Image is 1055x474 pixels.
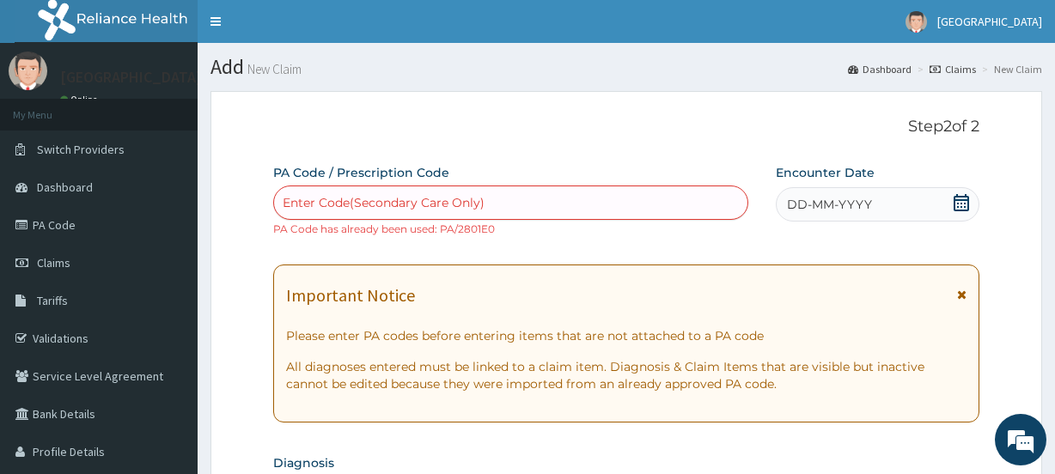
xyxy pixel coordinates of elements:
span: [GEOGRAPHIC_DATA] [937,14,1042,29]
h1: Important Notice [286,286,415,305]
label: Diagnosis [273,454,334,471]
label: PA Code / Prescription Code [273,164,449,181]
img: User Image [906,11,927,33]
p: All diagnoses entered must be linked to a claim item. Diagnosis & Claim Items that are visible bu... [286,358,966,392]
img: User Image [9,52,47,90]
h1: Add [210,56,1042,78]
span: Tariffs [37,293,68,308]
p: Step 2 of 2 [273,118,979,137]
span: DD-MM-YYYY [787,196,872,213]
span: Claims [37,255,70,270]
small: PA Code has already been used: PA/2801E0 [273,222,495,235]
p: Please enter PA codes before entering items that are not attached to a PA code [286,327,966,344]
a: Online [60,94,101,106]
span: Switch Providers [37,142,125,157]
a: Dashboard [848,62,912,76]
p: [GEOGRAPHIC_DATA] [60,70,202,85]
a: Claims [930,62,976,76]
li: New Claim [978,62,1042,76]
div: Enter Code(Secondary Care Only) [283,194,485,211]
span: Dashboard [37,179,93,195]
small: New Claim [244,63,302,76]
label: Encounter Date [776,164,875,181]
